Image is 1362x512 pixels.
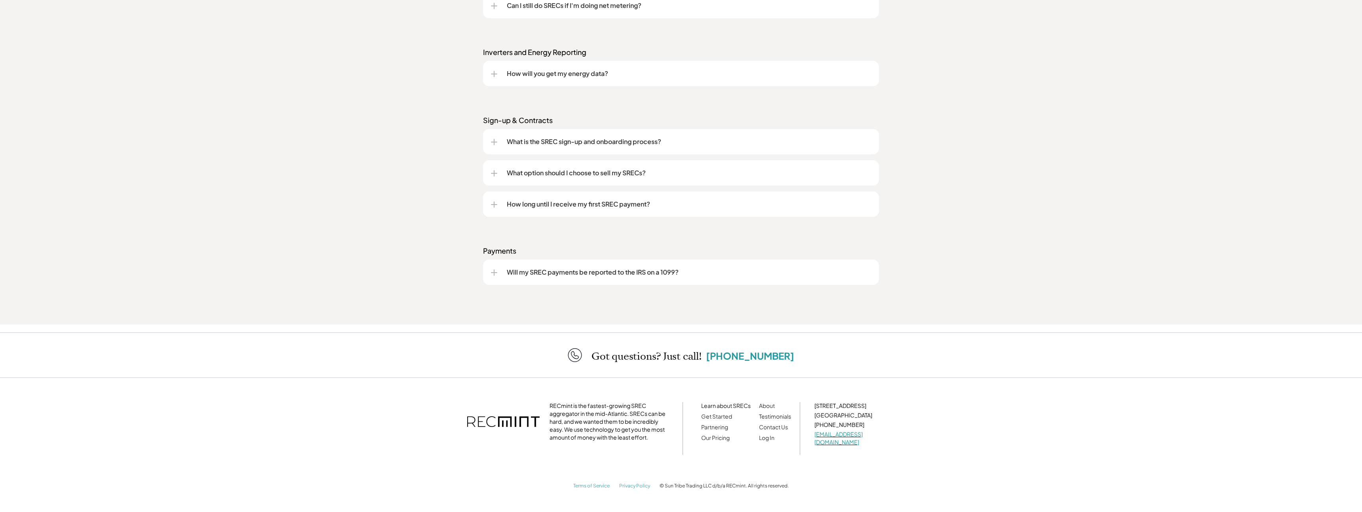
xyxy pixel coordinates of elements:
p: Inverters and Energy Reporting [483,47,879,57]
a: Get Started [701,413,732,420]
a: Privacy Policy [619,483,650,489]
a: Testimonials [759,413,791,420]
p: How long until I receive my first SREC payment? [507,199,871,209]
a: Contact Us [759,423,788,430]
a: [PHONE_NUMBER] [706,349,794,363]
p: [GEOGRAPHIC_DATA] [814,411,895,419]
p: © Sun Tribe Trading LLC d/b/a RECmint. All rights reserved. [660,483,789,489]
p: [PHONE_NUMBER] [814,421,895,429]
a: Our Pricing [701,434,730,441]
p: Can I still do SRECs if I'm doing net metering? [507,1,871,10]
p: What option should I choose to sell my SRECs? [507,168,871,178]
p: Got questions? Just call! [592,351,794,362]
a: Log In [759,434,774,441]
span: [PHONE_NUMBER] [706,350,794,362]
a: Learn about SRECs [701,402,751,409]
a: Terms of Service [573,483,610,489]
a: About [759,402,775,409]
p: Sign-up & Contracts [483,116,879,125]
p: RECmint is the fastest-growing SREC aggregator in the mid-Atlantic. SRECs can be hard, and we wan... [550,402,668,441]
p: How will you get my energy data? [507,69,871,78]
p: Will my SREC payments be reported to the IRS on a 1099? [507,267,871,277]
p: What is the SREC sign-up and onboarding process? [507,137,871,146]
a: Partnering [701,423,728,430]
a: [EMAIL_ADDRESS][DOMAIN_NAME] [814,430,863,446]
p: Payments [483,246,879,256]
p: [STREET_ADDRESS] [814,402,895,410]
